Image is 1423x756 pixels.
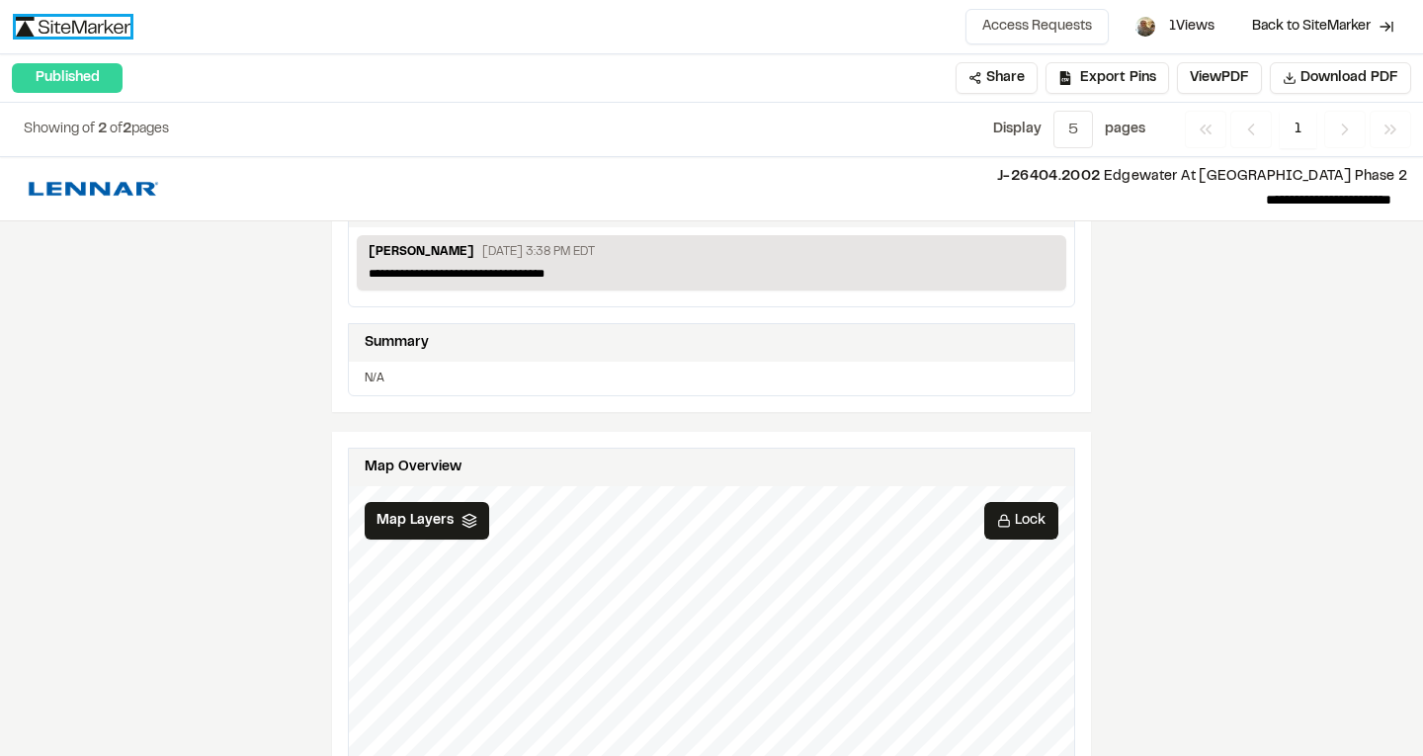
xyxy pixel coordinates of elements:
p: N/A [365,370,1058,387]
p: of pages [24,119,169,140]
span: Map Layers [377,510,454,532]
button: 5 [1053,111,1093,148]
button: Aaron McVay1Views [1117,9,1231,44]
img: Aaron McVay [1135,17,1155,37]
button: ViewPDF [1177,62,1262,94]
button: Lock [984,502,1058,540]
span: Back to SiteMarker [1252,17,1371,37]
a: Back to SiteMarker [1239,8,1407,45]
p: [PERSON_NAME] [369,243,474,265]
div: Summary [365,332,429,354]
div: Map Overview [365,457,461,478]
p: Edgewater At [GEOGRAPHIC_DATA] Phase 2 [185,166,1407,188]
span: 2 [123,124,131,135]
button: Share [956,62,1038,94]
span: Export Pins [1080,67,1156,89]
p: Display [993,119,1042,140]
span: J-26404.2002 [997,171,1100,183]
span: Showing of [24,124,98,135]
nav: Navigation [1185,111,1411,148]
p: [DATE] 3:38 PM EDT [482,243,595,261]
span: Download PDF [1300,67,1398,89]
span: 1 Views [1169,16,1214,38]
button: Access Requests [965,9,1109,44]
div: No pins available to export [1046,62,1169,94]
div: Published [12,63,123,93]
img: logo-black-rebrand.svg [16,17,130,37]
button: Download PDF [1270,62,1411,94]
span: 1 [1280,111,1316,148]
p: page s [1105,119,1145,140]
img: file [16,169,169,209]
span: 2 [98,124,107,135]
